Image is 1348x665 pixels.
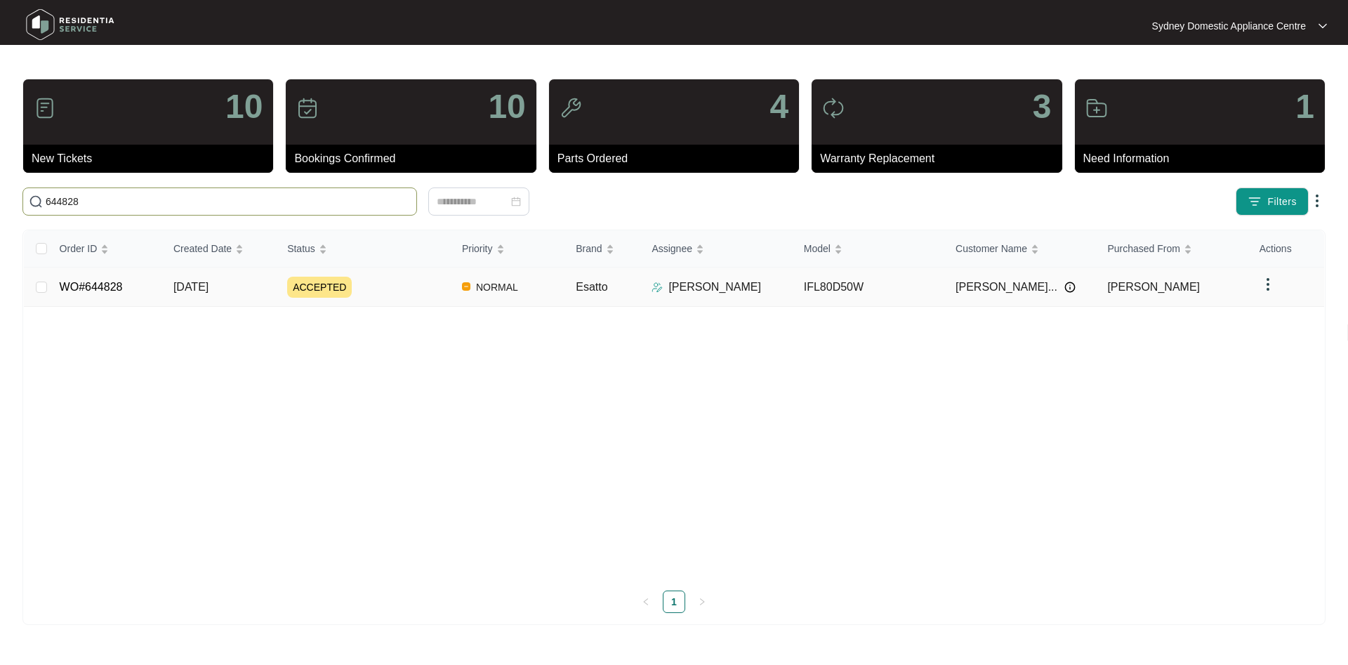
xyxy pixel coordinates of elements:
p: Bookings Confirmed [294,150,536,167]
p: Sydney Domestic Appliance Centre [1152,19,1306,33]
img: Info icon [1064,282,1076,293]
p: [PERSON_NAME] [668,279,761,296]
img: residentia service logo [21,4,119,46]
input: Search by Order Id, Assignee Name, Customer Name, Brand and Model [46,194,411,209]
span: Filters [1267,195,1297,209]
img: search-icon [29,195,43,209]
button: left [635,591,657,613]
img: icon [822,97,845,119]
p: Warranty Replacement [820,150,1062,167]
span: [PERSON_NAME] [1107,281,1200,293]
span: Customer Name [956,241,1027,256]
td: IFL80D50W [793,268,944,307]
img: icon [34,97,56,119]
span: Assignee [652,241,692,256]
th: Priority [451,230,564,268]
th: Assignee [640,230,792,268]
p: 3 [1033,90,1052,124]
p: 1 [1295,90,1314,124]
span: Esatto [576,281,607,293]
th: Purchased From [1096,230,1248,268]
p: Parts Ordered [557,150,799,167]
p: Need Information [1083,150,1325,167]
a: 1 [663,591,685,612]
span: [PERSON_NAME]... [956,279,1057,296]
span: Status [287,241,315,256]
p: New Tickets [32,150,273,167]
img: Vercel Logo [462,282,470,291]
span: ACCEPTED [287,277,352,298]
th: Created Date [162,230,276,268]
th: Actions [1248,230,1324,268]
span: Priority [462,241,493,256]
img: Assigner Icon [652,282,663,293]
button: filter iconFilters [1236,187,1309,216]
a: WO#644828 [60,281,123,293]
img: dropdown arrow [1319,22,1327,29]
img: filter icon [1248,195,1262,209]
li: Previous Page [635,591,657,613]
th: Customer Name [944,230,1096,268]
span: Created Date [173,241,232,256]
li: Next Page [691,591,713,613]
span: Brand [576,241,602,256]
th: Status [276,230,451,268]
button: right [691,591,713,613]
th: Order ID [48,230,162,268]
p: 10 [488,90,525,124]
span: NORMAL [470,279,524,296]
th: Brand [564,230,640,268]
span: Purchased From [1107,241,1179,256]
span: right [698,598,706,606]
span: [DATE] [173,281,209,293]
img: icon [296,97,319,119]
span: left [642,598,650,606]
th: Model [793,230,944,268]
li: 1 [663,591,685,613]
span: Order ID [60,241,98,256]
img: dropdown arrow [1309,192,1326,209]
p: 4 [769,90,788,124]
img: dropdown arrow [1260,276,1276,293]
span: Model [804,241,831,256]
img: icon [1085,97,1108,119]
img: icon [560,97,582,119]
p: 10 [225,90,263,124]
